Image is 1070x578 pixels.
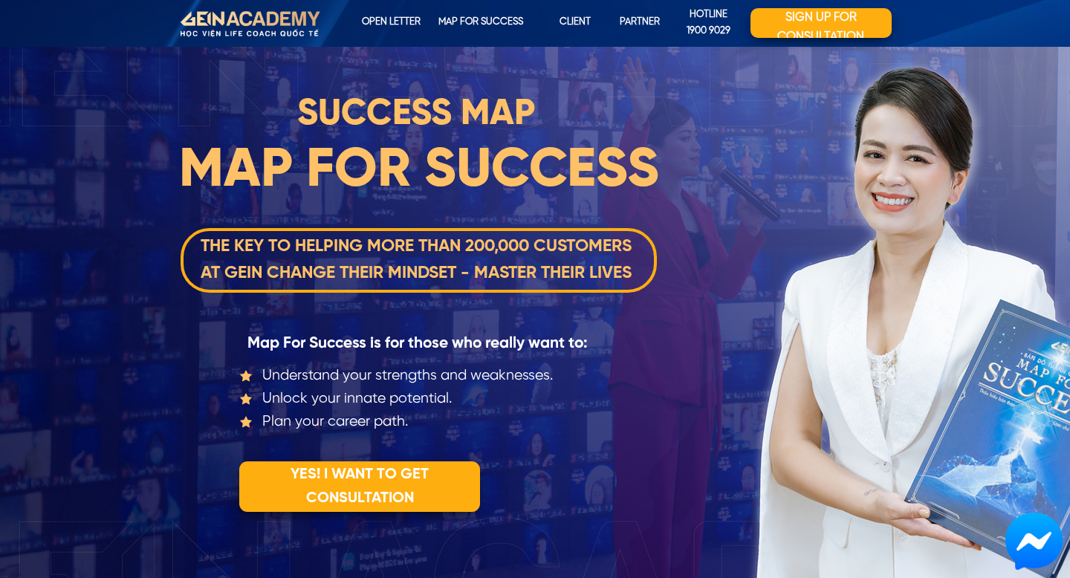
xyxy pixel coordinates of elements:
[362,18,421,27] font: Open letter
[247,335,588,351] font: Map For Success is for those who really want to:
[438,17,523,27] font: map for success
[201,264,632,282] font: AT GEIN CHANGE THEIR MINDSET - MASTER THEIR LIVES
[687,26,730,36] font: 1900 9029
[690,10,727,20] font: Hotline
[291,467,429,506] font: YES! I WANT TO GET CONSULTATION
[777,11,864,43] font: Sign up for consultation
[667,8,750,38] a: Hotline1900 9029
[620,17,660,27] font: Partner
[297,96,535,133] font: SUCCESS MAP
[262,368,553,383] font: Understand your strengths and weaknesses.
[179,143,659,199] font: MAP FOR SUCCESS
[262,414,408,429] font: Plan your career path.
[201,238,632,256] font: THE KEY TO HELPING MORE THAN 200,000 CUSTOMERS
[262,391,452,406] font: Unlock your innate potential.
[560,17,591,27] font: CLIENT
